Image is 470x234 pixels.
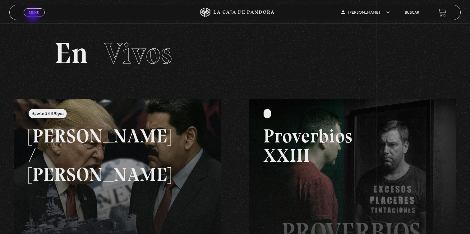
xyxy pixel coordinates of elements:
span: Cerrar [27,16,41,20]
a: View your shopping cart [438,8,446,17]
span: Menu [29,11,39,14]
h2: En [54,39,415,68]
span: Vivos [104,36,172,71]
span: [PERSON_NAME] [341,11,390,15]
a: Buscar [405,11,419,15]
